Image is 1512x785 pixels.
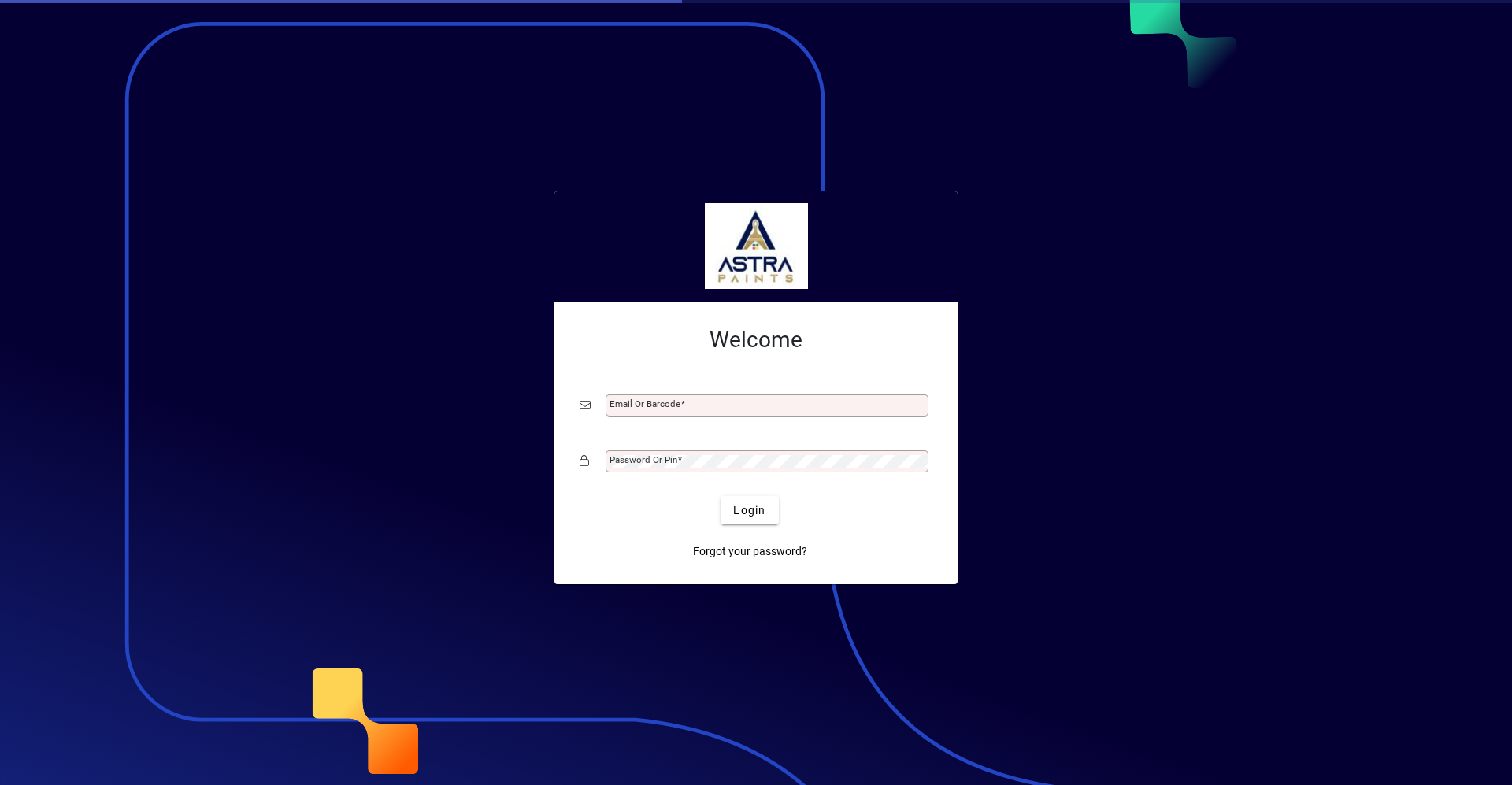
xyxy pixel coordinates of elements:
[580,327,932,354] h2: Welcome
[693,543,807,560] span: Forgot your password?
[687,537,813,565] a: Forgot your password?
[610,454,677,465] mat-label: Password or Pin
[721,496,778,524] button: Login
[610,398,680,409] mat-label: Email or Barcode
[733,502,765,519] span: Login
